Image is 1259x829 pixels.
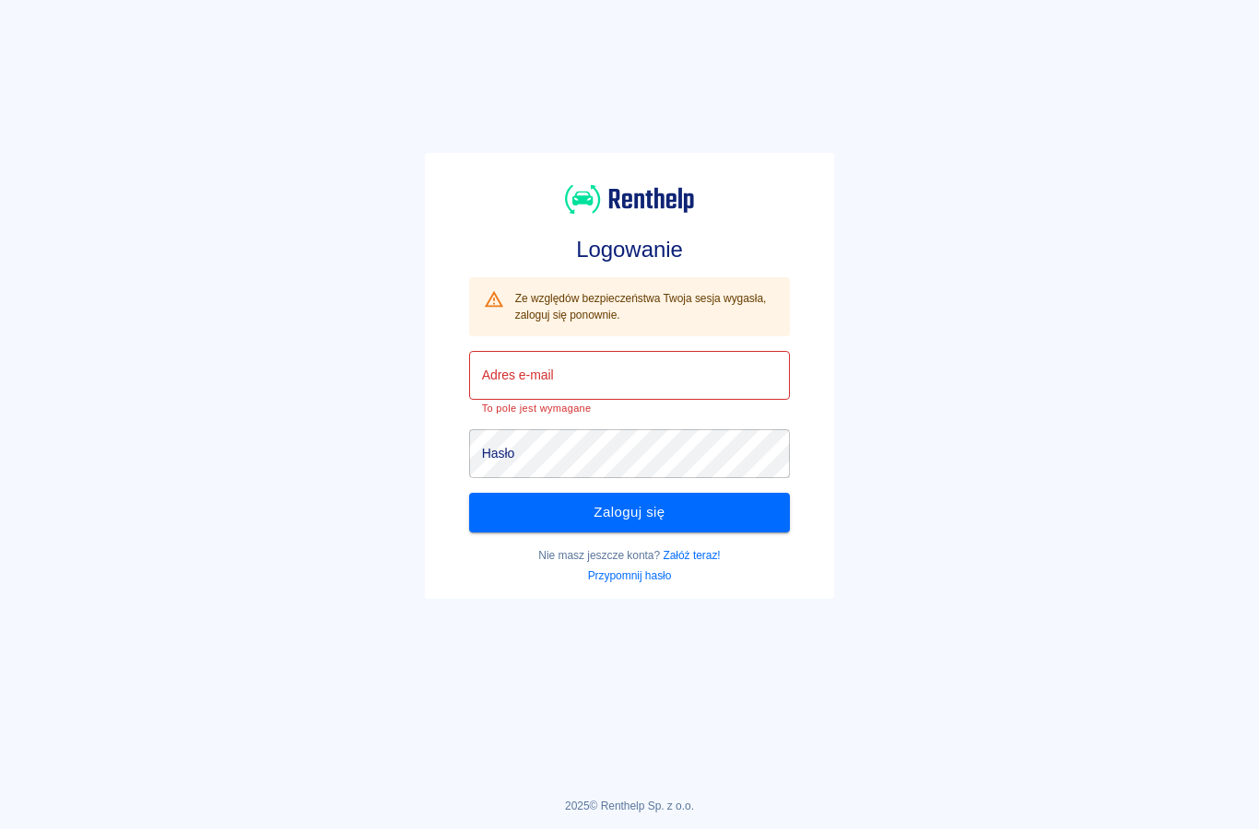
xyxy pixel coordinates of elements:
p: Nie masz jeszcze konta? [469,547,791,564]
button: Zaloguj się [469,493,791,531]
h3: Logowanie [469,237,791,263]
div: Ze względów bezpieczeństwa Twoja sesja wygasła, zaloguj się ponownie. [515,283,776,331]
a: Przypomnij hasło [588,569,672,582]
img: Renthelp logo [565,182,694,216]
a: Załóż teraz! [663,549,720,562]
p: To pole jest wymagane [482,403,778,414]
